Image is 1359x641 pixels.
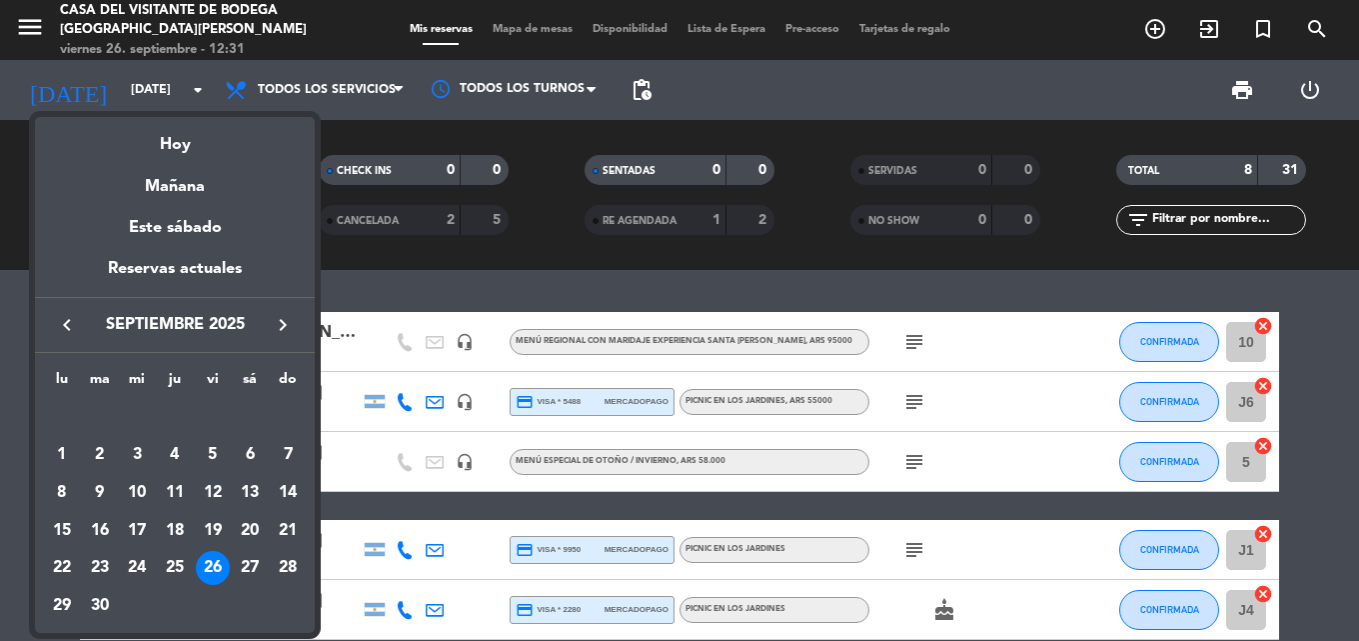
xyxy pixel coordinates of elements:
div: 22 [45,551,79,585]
div: 24 [120,551,154,585]
td: 12 de septiembre de 2025 [194,474,232,512]
div: 12 [196,476,230,510]
i: keyboard_arrow_right [271,313,295,337]
div: 17 [120,514,154,548]
td: 25 de septiembre de 2025 [156,550,194,588]
td: 11 de septiembre de 2025 [156,474,194,512]
td: 13 de septiembre de 2025 [232,474,270,512]
td: 24 de septiembre de 2025 [118,550,156,588]
div: 13 [233,476,267,510]
td: 30 de septiembre de 2025 [81,587,119,625]
div: Hoy [35,117,315,158]
td: 7 de septiembre de 2025 [269,437,307,475]
div: 11 [158,476,192,510]
td: 5 de septiembre de 2025 [194,437,232,475]
div: 27 [233,551,267,585]
button: keyboard_arrow_right [265,312,301,338]
th: domingo [269,368,307,399]
td: 8 de septiembre de 2025 [43,474,81,512]
th: miércoles [118,368,156,399]
div: 30 [83,589,117,623]
span: septiembre 2025 [85,312,265,338]
div: 2 [83,438,117,472]
td: 28 de septiembre de 2025 [269,550,307,588]
div: 26 [196,551,230,585]
div: 18 [158,514,192,548]
div: 23 [83,551,117,585]
td: 17 de septiembre de 2025 [118,512,156,550]
td: 20 de septiembre de 2025 [232,512,270,550]
td: SEP. [43,399,307,437]
div: 25 [158,551,192,585]
td: 23 de septiembre de 2025 [81,550,119,588]
td: 9 de septiembre de 2025 [81,474,119,512]
td: 29 de septiembre de 2025 [43,587,81,625]
td: 2 de septiembre de 2025 [81,437,119,475]
td: 3 de septiembre de 2025 [118,437,156,475]
div: 1 [45,438,79,472]
td: 10 de septiembre de 2025 [118,474,156,512]
th: lunes [43,368,81,399]
th: viernes [194,368,232,399]
th: jueves [156,368,194,399]
div: 29 [45,589,79,623]
td: 27 de septiembre de 2025 [232,550,270,588]
td: 16 de septiembre de 2025 [81,512,119,550]
div: 16 [83,514,117,548]
td: 26 de septiembre de 2025 [194,550,232,588]
td: 22 de septiembre de 2025 [43,550,81,588]
td: 14 de septiembre de 2025 [269,474,307,512]
div: 9 [83,476,117,510]
div: 15 [45,514,79,548]
th: martes [81,368,119,399]
div: 6 [233,438,267,472]
div: Reservas actuales [35,256,315,297]
div: 20 [233,514,267,548]
div: 8 [45,476,79,510]
td: 19 de septiembre de 2025 [194,512,232,550]
td: 15 de septiembre de 2025 [43,512,81,550]
td: 21 de septiembre de 2025 [269,512,307,550]
td: 6 de septiembre de 2025 [232,437,270,475]
div: 14 [271,476,305,510]
td: 18 de septiembre de 2025 [156,512,194,550]
div: 28 [271,551,305,585]
div: 3 [120,438,154,472]
div: 21 [271,514,305,548]
div: 5 [196,438,230,472]
div: 7 [271,438,305,472]
div: 10 [120,476,154,510]
i: keyboard_arrow_left [55,313,79,337]
td: 1 de septiembre de 2025 [43,437,81,475]
div: Este sábado [35,200,315,256]
th: sábado [232,368,270,399]
button: keyboard_arrow_left [49,312,85,338]
div: 19 [196,514,230,548]
div: Mañana [35,159,315,200]
td: 4 de septiembre de 2025 [156,437,194,475]
div: 4 [158,438,192,472]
